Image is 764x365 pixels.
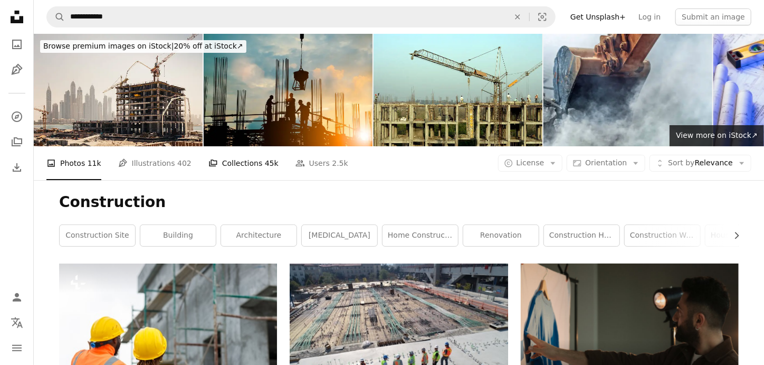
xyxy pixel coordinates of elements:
span: Orientation [585,158,627,167]
a: architecture [221,225,297,246]
a: Illustrations [6,59,27,80]
a: Browse premium images on iStock|20% off at iStock↗ [34,34,253,59]
a: [MEDICAL_DATA] [302,225,377,246]
a: construction workers [625,225,700,246]
a: Illustrations 402 [118,146,192,180]
span: Relevance [668,158,733,169]
span: 45k [265,157,279,169]
a: Collections 45k [208,146,279,180]
button: Clear [506,7,529,27]
a: Log in / Sign up [6,287,27,308]
a: Home — Unsplash [6,6,27,30]
button: Language [6,312,27,333]
button: Sort byRelevance [650,155,751,172]
a: home construction [383,225,458,246]
form: Find visuals sitewide [46,6,556,27]
a: Collections [6,132,27,153]
img: Demolishing building [543,34,712,146]
a: View more on iStock↗ [670,125,764,146]
span: 2.5k [332,157,348,169]
img: Dubai Construction [34,34,203,146]
span: View more on iStock ↗ [676,131,758,139]
a: Photos [6,34,27,55]
span: License [517,158,545,167]
a: Get Unsplash+ [564,8,632,25]
span: Browse premium images on iStock | [43,42,174,50]
button: License [498,155,563,172]
a: Log in [632,8,667,25]
a: Download History [6,157,27,178]
span: Sort by [668,158,694,167]
img: Construction Site Close Up [374,34,542,146]
a: Users 2.5k [295,146,348,180]
button: scroll list to the right [727,225,739,246]
a: Explore [6,106,27,127]
a: construction site [60,225,135,246]
a: construction house [544,225,619,246]
button: Menu [6,338,27,359]
span: 402 [177,157,192,169]
a: renovation [463,225,539,246]
button: Search Unsplash [47,7,65,27]
button: Orientation [567,155,645,172]
button: Submit an image [675,8,751,25]
h1: Construction [59,193,739,212]
a: seven construction workers standing on white field [290,331,508,341]
button: Visual search [530,7,555,27]
a: a couple of construction workers standing next to each other [59,331,277,341]
span: 20% off at iStock ↗ [43,42,243,50]
a: building [140,225,216,246]
img: Silhouette of engineer and construction team working safely work load concrete on scaffolding on ... [204,34,373,146]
